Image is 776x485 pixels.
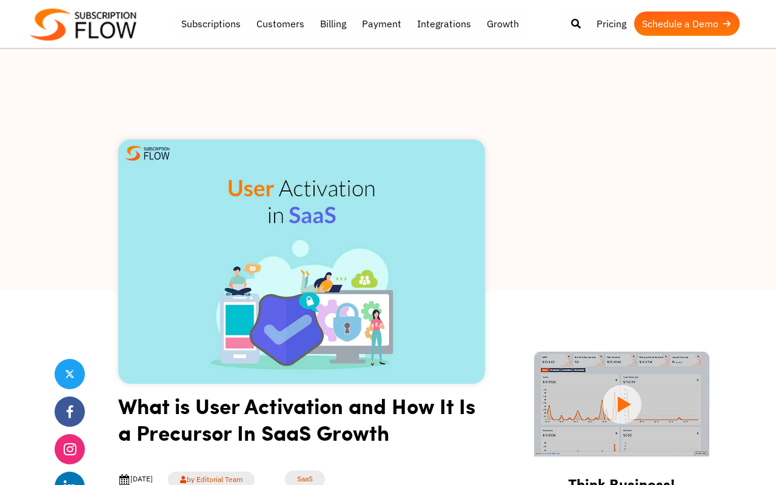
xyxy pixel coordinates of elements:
img: Subscriptionflow [30,8,136,41]
a: Billing [312,12,354,36]
a: Customers [249,12,312,36]
a: Integrations [409,12,479,36]
a: Pricing [589,12,634,36]
a: Subscriptions [173,12,249,36]
a: Payment [354,12,409,36]
h1: What is User Activation and How It Is a Precursor In SaaS Growth [118,392,485,455]
img: intro video [534,352,709,457]
img: user activation in SaaS [118,139,485,384]
a: Growth [479,12,527,36]
a: Schedule a Demo [634,12,740,36]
